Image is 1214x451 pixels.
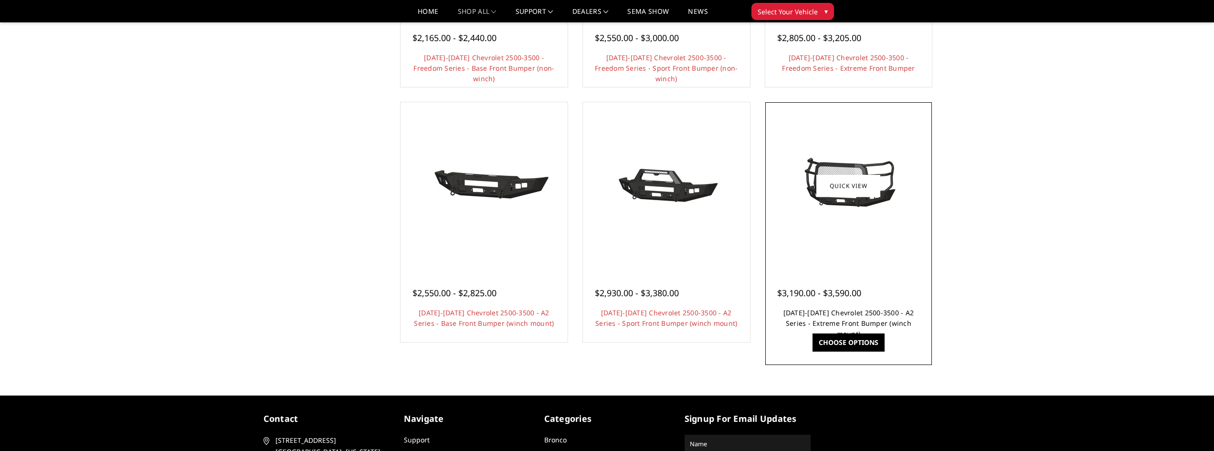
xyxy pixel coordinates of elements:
a: [DATE]-[DATE] Chevrolet 2500-3500 - A2 Series - Base Front Bumper (winch mount) [414,308,554,328]
iframe: Chat Widget [1166,405,1214,451]
a: Bronco [544,435,567,444]
span: $2,550.00 - $2,825.00 [412,287,496,299]
a: [DATE]-[DATE] Chevrolet 2500-3500 - A2 Series - Extreme Front Bumper (winch mount) [783,308,914,338]
a: Support [516,8,553,22]
img: 2024-2025 Chevrolet 2500-3500 - A2 Series - Base Front Bumper (winch mount) [408,150,560,222]
button: Select Your Vehicle [751,3,834,20]
span: ▾ [824,6,828,16]
a: [DATE]-[DATE] Chevrolet 2500-3500 - Freedom Series - Extreme Front Bumper [782,53,915,73]
a: Home [418,8,438,22]
h5: contact [264,412,390,425]
a: Quick view [816,175,880,197]
a: SEMA Show [627,8,669,22]
a: [DATE]-[DATE] Chevrolet 2500-3500 - Freedom Series - Base Front Bumper (non-winch) [413,53,554,83]
span: $3,190.00 - $3,590.00 [777,287,861,299]
span: $2,930.00 - $3,380.00 [595,287,679,299]
a: Dealers [572,8,609,22]
a: shop all [458,8,496,22]
a: 2024-2025 Chevrolet 2500-3500 - A2 Series - Sport Front Bumper (winch mount) [585,105,748,267]
h5: Navigate [404,412,530,425]
a: News [688,8,707,22]
span: $2,165.00 - $2,440.00 [412,32,496,43]
a: [DATE]-[DATE] Chevrolet 2500-3500 - Freedom Series - Sport Front Bumper (non-winch) [595,53,738,83]
img: 2024-2025 Chevrolet 2500-3500 - A2 Series - Extreme Front Bumper (winch mount) [772,150,925,222]
a: Support [404,435,430,444]
img: 2024-2025 Chevrolet 2500-3500 - A2 Series - Sport Front Bumper (winch mount) [590,150,743,222]
a: [DATE]-[DATE] Chevrolet 2500-3500 - A2 Series - Sport Front Bumper (winch mount) [595,308,737,328]
h5: Categories [544,412,670,425]
a: Choose Options [813,333,885,352]
a: 2024-2025 Chevrolet 2500-3500 - A2 Series - Extreme Front Bumper (winch mount) [768,105,930,267]
h5: signup for email updates [685,412,811,425]
a: 2024-2025 Chevrolet 2500-3500 - A2 Series - Base Front Bumper (winch mount) [403,105,565,267]
span: Select Your Vehicle [758,7,818,17]
span: $2,805.00 - $3,205.00 [777,32,861,43]
span: $2,550.00 - $3,000.00 [595,32,679,43]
